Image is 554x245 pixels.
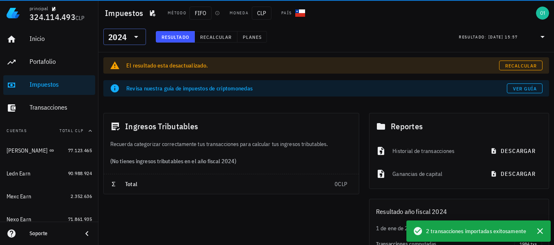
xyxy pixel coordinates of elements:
[536,7,549,20] div: avatar
[237,31,267,43] button: Planes
[338,180,347,188] span: CLP
[126,61,499,70] div: El resultado esta desactualizado.
[486,166,542,181] button: descargar
[7,216,31,223] div: Nexo Earn
[59,128,84,133] span: Total CLP
[3,75,95,95] a: Impuestos
[105,7,146,20] h1: Impuestos
[168,10,186,16] div: Método
[3,141,95,160] a: [PERSON_NAME] 77.123.465
[3,121,95,141] button: CuentasTotal CLP
[30,230,75,237] div: Soporte
[454,29,552,45] div: Resultado:[DATE] 15:57
[3,98,95,118] a: Transacciones
[75,14,85,22] span: CLP
[369,199,549,224] div: Resultado año fiscal 2024
[7,170,30,177] div: Ledn Earn
[7,147,48,154] div: [PERSON_NAME]
[104,148,359,174] div: (No tienes ingresos tributables en el año fiscal 2024)
[161,34,189,40] span: Resultado
[30,35,92,43] div: Inicio
[505,63,537,69] span: Recalcular
[295,8,305,18] div: CL-icon
[392,142,479,160] div: Historial de transacciones
[30,103,92,111] div: Transacciones
[3,164,95,183] a: Ledn Earn 90.988.924
[125,180,137,188] span: Total
[492,147,536,155] span: descargar
[200,34,232,40] span: Recalcular
[426,227,526,236] span: 2 transacciones importadas exitosamente
[392,165,479,183] div: Ganancias de capital
[3,29,95,49] a: Inicio
[230,10,249,16] div: Moneda
[369,224,549,233] div: 1 de ene de 2024 al 31 de dic de 2024.
[7,193,31,200] div: Mexc Earn
[30,11,75,22] span: 324.114.493
[281,10,292,16] div: País
[3,187,95,206] a: Mexc Earn 2.352.636
[499,61,543,70] a: Recalcular
[242,34,262,40] span: Planes
[68,147,92,153] span: 77.123.465
[3,209,95,229] a: Nexo Earn 71.861.935
[30,81,92,88] div: Impuestos
[68,216,92,222] span: 71.861.935
[492,170,536,178] span: descargar
[30,58,92,65] div: Portafolio
[156,31,195,43] button: Resultado
[108,33,127,41] div: 2024
[104,113,359,139] div: Ingresos Tributables
[488,33,518,41] div: [DATE] 15:57
[189,7,212,20] span: FIFO
[7,7,20,20] img: LedgiFi
[335,180,338,188] span: 0
[252,7,271,20] span: CLP
[68,170,92,176] span: 90.988.924
[126,84,507,92] div: Revisa nuestra guía de impuestos de criptomonedas
[195,31,237,43] button: Recalcular
[103,29,146,45] div: 2024
[486,144,542,158] button: descargar
[507,83,543,93] a: Ver guía
[71,193,92,199] span: 2.352.636
[30,5,48,12] div: principal
[513,85,537,92] span: Ver guía
[104,139,359,148] div: Recuerda categorizar correctamente tus transacciones para calcular tus ingresos tributables.
[459,31,488,42] div: Resultado:
[369,113,549,139] div: Reportes
[3,52,95,72] a: Portafolio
